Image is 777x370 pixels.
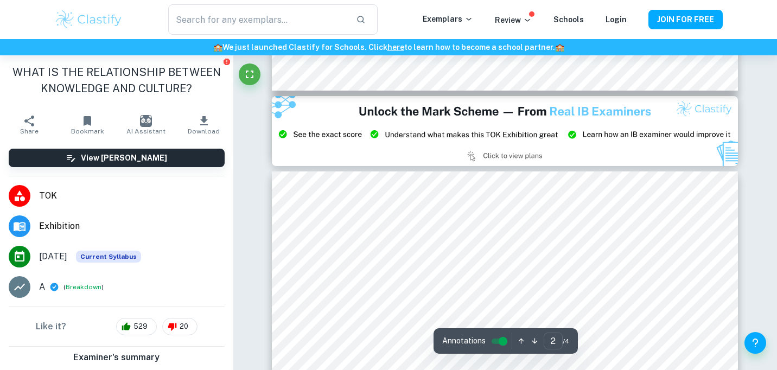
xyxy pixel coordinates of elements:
img: Ad [272,96,738,166]
span: Exhibition [39,220,225,233]
h1: WHAT IS THE RELATIONSHIP BETWEEN KNOWLEDGE AND CULTURE? [9,64,225,97]
a: Login [606,15,627,24]
h6: We just launched Clastify for Schools. Click to learn how to become a school partner. [2,41,775,53]
span: AI Assistant [126,127,165,135]
span: Download [188,127,220,135]
span: 🏫 [555,43,564,52]
span: [DATE] [39,250,67,263]
button: Report issue [223,58,231,66]
a: here [387,43,404,52]
div: 529 [116,318,157,335]
button: AI Assistant [117,110,175,140]
span: 🏫 [213,43,222,52]
p: Review [495,14,532,26]
img: AI Assistant [140,115,152,127]
span: / 4 [563,336,569,346]
span: Annotations [442,335,486,347]
span: Share [20,127,39,135]
div: 20 [162,318,198,335]
h6: View [PERSON_NAME] [81,152,167,164]
span: TOK [39,189,225,202]
span: ( ) [63,282,104,292]
button: Help and Feedback [744,332,766,354]
span: 20 [174,321,194,332]
button: View [PERSON_NAME] [9,149,225,167]
button: JOIN FOR FREE [648,10,723,29]
button: Download [175,110,233,140]
button: Bookmark [58,110,116,140]
p: Exemplars [423,13,473,25]
span: Bookmark [71,127,104,135]
h6: Examiner's summary [4,351,229,364]
div: This exemplar is based on the current syllabus. Feel free to refer to it for inspiration/ideas wh... [76,251,141,263]
span: 529 [128,321,154,332]
p: A [39,280,45,294]
a: Schools [553,15,584,24]
button: Breakdown [66,282,101,292]
button: Fullscreen [239,63,260,85]
img: Clastify logo [54,9,123,30]
h6: Like it? [36,320,66,333]
span: Current Syllabus [76,251,141,263]
input: Search for any exemplars... [168,4,347,35]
